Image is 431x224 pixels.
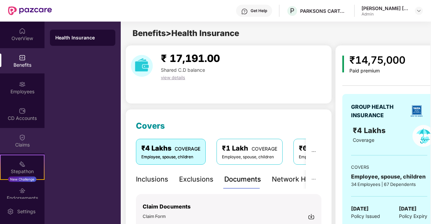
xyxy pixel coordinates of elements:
[141,154,200,160] div: Employee, spouse, children
[272,174,331,185] div: Network Hospitals
[161,75,185,80] span: view details
[179,174,213,185] div: Exclusions
[362,11,409,17] div: Admin
[19,161,26,167] img: svg+xml;base64,PHN2ZyB4bWxucz0iaHR0cDovL3d3dy53My5vcmcvMjAwMC9zdmciIHdpZHRoPSIyMSIgaGVpZ2h0PSIyMC...
[399,205,416,213] span: [DATE]
[308,213,315,220] img: svg+xml;base64,PHN2ZyBpZD0iRG93bmxvYWQtMjR4MjQiIHhtbG5zPSJodHRwOi8vd3d3LnczLm9yZy8yMDAwL3N2ZyIgd2...
[136,174,168,185] div: Inclusions
[351,213,380,220] span: Policy Issued
[15,208,37,215] div: Settings
[306,139,321,164] button: ellipsis
[143,214,166,219] span: Claim Form
[252,146,277,152] span: COVERAGE
[342,56,344,72] img: icon
[175,146,200,152] span: COVERAGE
[251,8,267,13] div: Get Help
[311,149,316,154] span: ellipsis
[311,177,316,182] span: ellipsis
[349,52,405,68] div: ₹14,75,000
[408,102,425,120] img: insurerLogo
[399,213,427,220] span: Policy Expiry
[362,5,409,11] div: [PERSON_NAME] [PERSON_NAME]
[19,187,26,194] img: svg+xml;base64,PHN2ZyBpZD0iRW5kb3JzZW1lbnRzIiB4bWxucz0iaHR0cDovL3d3dy53My5vcmcvMjAwMC9zdmciIHdpZH...
[161,67,205,73] span: Shared C.D balance
[290,7,294,15] span: P
[19,28,26,34] img: svg+xml;base64,PHN2ZyBpZD0iSG9tZSIgeG1sbnM9Imh0dHA6Ly93d3cudzMub3JnLzIwMDAvc3ZnIiB3aWR0aD0iMjAiIG...
[299,143,358,154] div: ₹6 Lakhs
[351,181,427,188] div: 34 Employees | 67 Dependents
[222,143,277,154] div: ₹1 Lakh
[143,202,315,211] p: Claim Documents
[19,54,26,61] img: svg+xml;base64,PHN2ZyBpZD0iQmVuZWZpdHMiIHhtbG5zPSJodHRwOi8vd3d3LnczLm9yZy8yMDAwL3N2ZyIgd2lkdGg9Ij...
[1,168,44,175] div: Stepathon
[222,154,277,160] div: Employee, spouse, children
[353,137,374,143] span: Coverage
[416,8,422,13] img: svg+xml;base64,PHN2ZyBpZD0iRHJvcGRvd24tMzJ4MzIiIHhtbG5zPSJodHRwOi8vd3d3LnczLm9yZy8yMDAwL3N2ZyIgd2...
[306,170,321,189] button: ellipsis
[19,107,26,114] img: svg+xml;base64,PHN2ZyBpZD0iQ0RfQWNjb3VudHMiIGRhdGEtbmFtZT0iQ0QgQWNjb3VudHMiIHhtbG5zPSJodHRwOi8vd3...
[353,126,387,135] span: ₹4 Lakhs
[19,134,26,141] img: svg+xml;base64,PHN2ZyBpZD0iQ2xhaW0iIHhtbG5zPSJodHRwOi8vd3d3LnczLm9yZy8yMDAwL3N2ZyIgd2lkdGg9IjIwIi...
[300,8,347,14] div: PARKSONS CARTAMUNDI PVT LTD
[351,205,369,213] span: [DATE]
[131,55,153,77] img: download
[19,81,26,88] img: svg+xml;base64,PHN2ZyBpZD0iRW1wbG95ZWVzIiB4bWxucz0iaHR0cDovL3d3dy53My5vcmcvMjAwMC9zdmciIHdpZHRoPS...
[224,174,261,185] div: Documents
[161,52,220,64] span: ₹ 17,191.00
[351,172,427,181] div: Employee, spouse, children
[299,154,358,160] div: Employee, spouse, children
[136,121,165,131] span: Covers
[8,6,52,15] img: New Pazcare Logo
[141,143,200,154] div: ₹4 Lakhs
[349,68,405,74] div: Paid premium
[351,103,406,120] div: GROUP HEALTH INSURANCE
[241,8,248,15] img: svg+xml;base64,PHN2ZyBpZD0iSGVscC0zMngzMiIgeG1sbnM9Imh0dHA6Ly93d3cudzMub3JnLzIwMDAvc3ZnIiB3aWR0aD...
[133,28,239,38] span: Benefits > Health Insurance
[8,177,36,182] div: New Challenge
[55,34,110,41] div: Health Insurance
[7,208,14,215] img: svg+xml;base64,PHN2ZyBpZD0iU2V0dGluZy0yMHgyMCIgeG1sbnM9Imh0dHA6Ly93d3cudzMub3JnLzIwMDAvc3ZnIiB3aW...
[351,164,427,170] div: COVERS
